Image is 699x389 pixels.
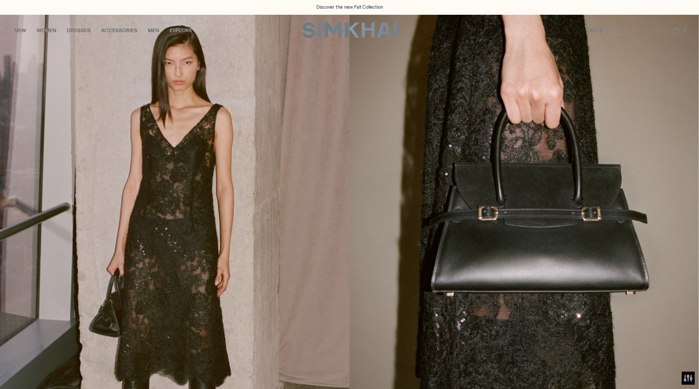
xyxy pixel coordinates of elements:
a: Discover the new Fall Collection [316,4,383,11]
a: NEW [14,21,26,40]
a: Open search modal [613,22,630,39]
a: MEN [148,21,159,40]
button: USD $ [587,21,610,40]
a: EXPLORE [170,21,192,40]
a: Wishlist [650,22,667,39]
a: SIMKHAI [302,22,397,39]
a: WOMEN [36,21,56,40]
span: 0 [681,26,689,34]
a: ACCESSORIES [101,21,138,40]
a: Open cart modal [668,22,685,39]
a: DRESSES [67,21,91,40]
a: Go to the account page [631,22,649,39]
